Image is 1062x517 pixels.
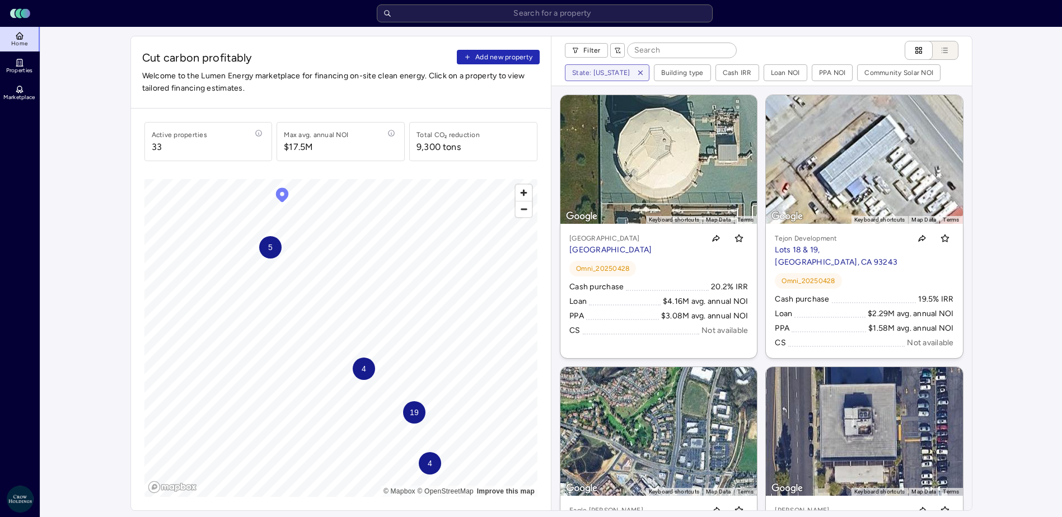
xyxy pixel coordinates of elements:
[775,293,829,305] div: Cash purchase
[868,308,954,320] div: $2.29M avg. annual NOI
[711,281,748,293] div: 20.2% IRR
[419,452,441,474] div: Map marker
[775,244,905,269] p: Lots 18 & 19, [GEOGRAPHIC_DATA], CA 93243
[7,486,34,513] img: Crow Holdings
[383,487,415,495] a: Mapbox
[905,41,933,60] button: Cards view
[569,244,652,256] p: [GEOGRAPHIC_DATA]
[457,50,540,64] button: Add new property
[812,65,853,81] button: PPA NOI
[268,241,272,253] span: 5
[142,70,540,95] span: Welcome to the Lumen Energy marketplace for financing on-site clean energy. Click on a property t...
[907,337,953,349] div: Not available
[569,325,581,337] div: CS
[569,233,652,244] p: [GEOGRAPHIC_DATA]
[361,363,366,375] span: 4
[417,129,480,140] div: Total CO₂ reduction
[766,95,962,358] a: MapTejon DevelopmentLots 18 & 19, [GEOGRAPHIC_DATA], CA 93243Toggle favoriteOmni_20250428Cash pur...
[921,41,958,60] button: List view
[565,43,608,58] button: Filter
[3,94,35,101] span: Marketplace
[628,43,736,58] input: Search
[775,233,905,244] p: Tejon Development
[716,65,759,81] button: Cash IRR
[936,229,954,247] button: Toggle favorite
[663,295,748,308] div: $4.16M avg. annual NOI
[654,65,710,81] button: Building type
[868,322,954,335] div: $1.58M avg. annual NOI
[417,487,474,495] a: OpenStreetMap
[516,201,532,217] button: Zoom out
[259,236,282,258] div: Map marker
[152,140,207,154] span: 33
[409,406,418,419] span: 19
[560,95,757,358] a: Map[GEOGRAPHIC_DATA][GEOGRAPHIC_DATA]Toggle favoriteOmni_20250428Cash purchase20.2% IRRLoan$4.16M...
[427,457,432,469] span: 4
[284,129,348,140] div: Max avg. annual NOI
[569,310,584,322] div: PPA
[516,185,532,201] button: Zoom in
[569,295,587,308] div: Loan
[775,337,786,349] div: CS
[730,229,748,247] button: Toggle favorite
[572,67,630,78] div: State: [US_STATE]
[148,481,197,493] a: Mapbox logo
[583,45,601,56] span: Filter
[284,140,348,154] span: $17.5M
[864,67,933,78] div: Community Solar NOI
[569,281,624,293] div: Cash purchase
[918,293,953,305] div: 19.5% IRR
[723,67,752,78] div: Cash IRR
[576,263,629,274] span: Omni_20250428
[775,505,905,516] p: [PERSON_NAME]
[142,50,453,65] span: Cut carbon profitably
[377,4,713,22] input: Search for a property
[764,65,807,81] button: Loan NOI
[569,505,700,516] p: Eagle [PERSON_NAME]
[353,358,375,380] div: Map marker
[858,65,940,81] button: Community Solar NOI
[771,67,800,78] div: Loan NOI
[775,322,789,335] div: PPA
[417,140,461,154] div: 9,300 tons
[152,129,207,140] div: Active properties
[775,308,792,320] div: Loan
[274,186,291,206] div: Map marker
[661,310,748,322] div: $3.08M avg. annual NOI
[565,65,632,81] button: State: [US_STATE]
[6,67,33,74] span: Properties
[661,67,703,78] div: Building type
[819,67,846,78] div: PPA NOI
[475,51,532,63] span: Add new property
[701,325,748,337] div: Not available
[144,179,538,497] canvas: Map
[11,40,27,47] span: Home
[403,401,425,424] div: Map marker
[477,487,535,495] a: Map feedback
[782,275,835,286] span: Omni_20250428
